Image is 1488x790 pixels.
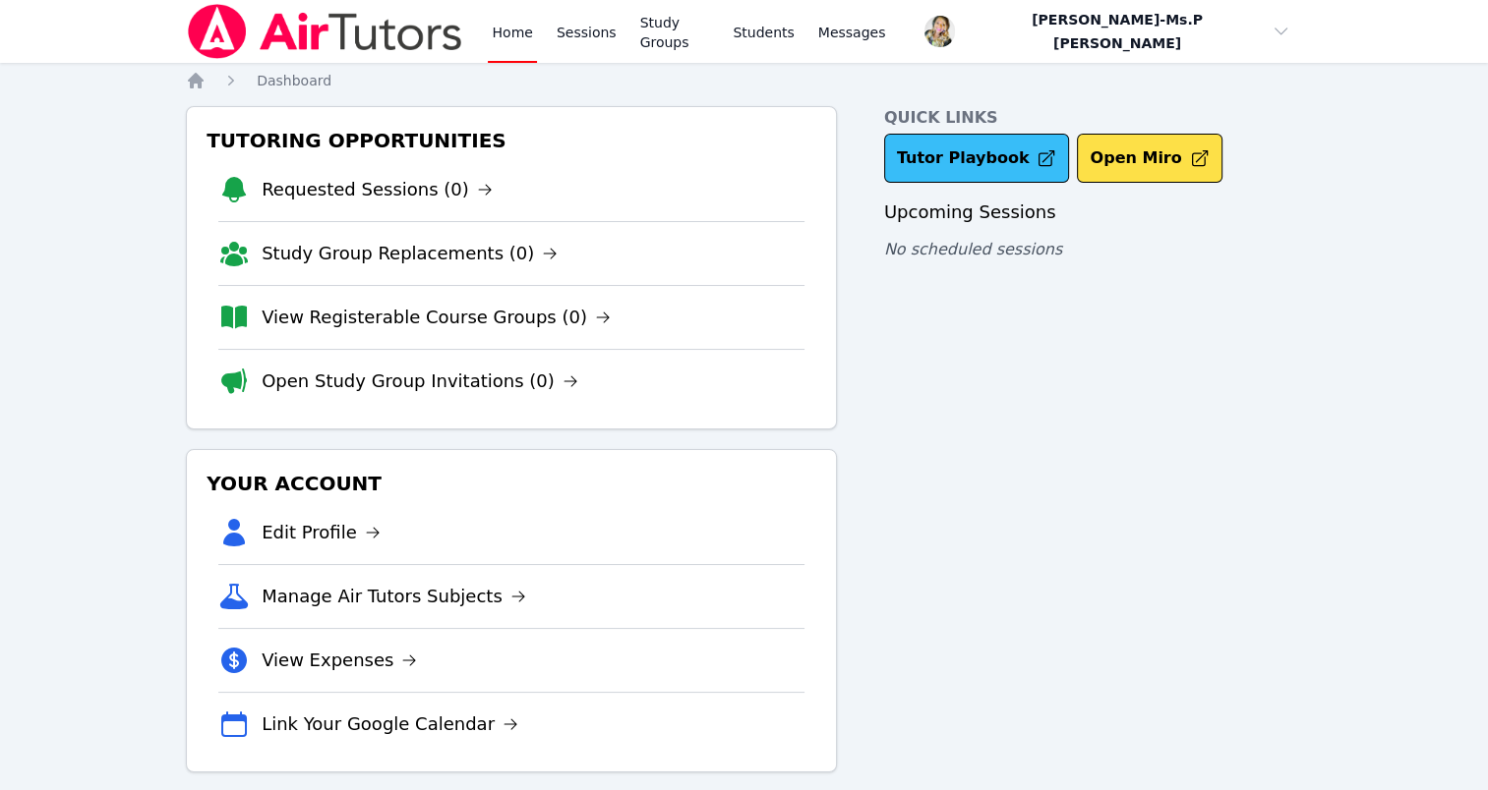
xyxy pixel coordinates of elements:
span: Messages [818,23,886,42]
a: Link Your Google Calendar [262,710,518,738]
button: Open Miro [1077,134,1221,183]
h3: Your Account [203,466,820,501]
a: Requested Sessions (0) [262,176,493,203]
span: No scheduled sessions [884,240,1062,258]
img: Air Tutors [186,4,464,59]
a: Manage Air Tutors Subjects [262,583,526,610]
a: View Expenses [262,647,417,674]
nav: Breadcrumb [186,71,1302,90]
a: Tutor Playbook [884,134,1070,183]
h3: Upcoming Sessions [884,198,1302,226]
h4: Quick Links [884,106,1302,130]
h3: Tutoring Opportunities [203,123,820,158]
span: Dashboard [257,73,331,88]
a: Study Group Replacements (0) [262,240,558,267]
a: Open Study Group Invitations (0) [262,367,578,395]
a: Edit Profile [262,519,381,546]
a: Dashboard [257,71,331,90]
a: View Registerable Course Groups (0) [262,304,611,331]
